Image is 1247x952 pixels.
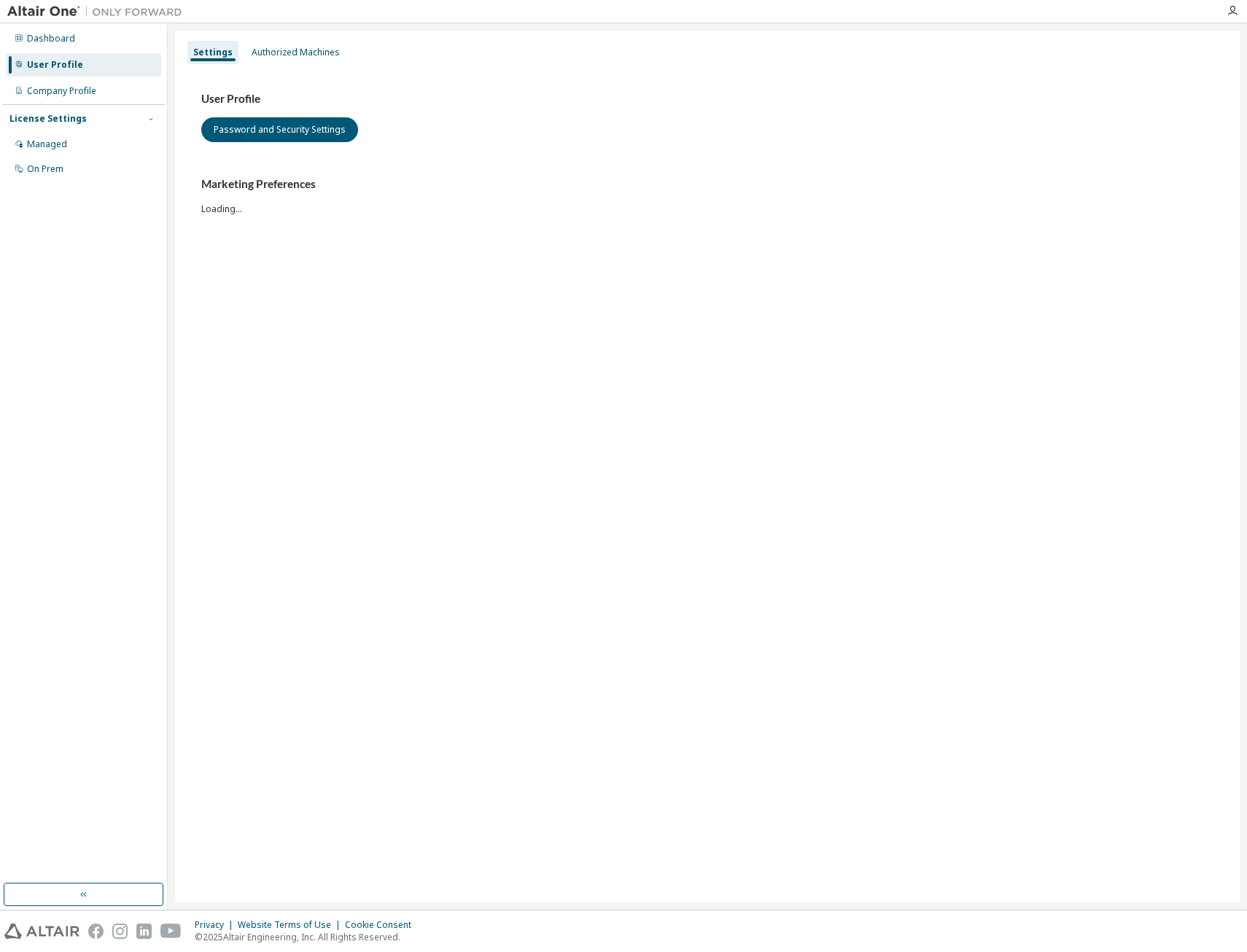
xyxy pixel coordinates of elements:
div: Website Terms of Use [238,919,345,931]
div: Settings [193,47,233,58]
div: Privacy [195,919,238,931]
img: Altair One [7,4,190,19]
p: © 2025 Altair Engineering, Inc. All Rights Reserved. [195,931,420,943]
div: Company Profile [27,85,96,97]
div: Authorized Machines [252,47,340,58]
div: Dashboard [27,33,75,44]
img: linkedin.svg [136,924,152,939]
div: Managed [27,138,67,150]
img: instagram.svg [112,924,128,939]
div: License Settings [9,113,87,125]
div: User Profile [27,59,83,71]
div: Loading... [201,177,1213,214]
img: facebook.svg [88,924,104,939]
h3: Marketing Preferences [201,177,1213,192]
div: Cookie Consent [345,919,420,931]
button: Password and Security Settings [201,117,358,142]
h3: User Profile [201,92,1213,106]
img: altair_logo.svg [4,924,79,939]
div: On Prem [27,163,63,175]
img: youtube.svg [160,924,182,939]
